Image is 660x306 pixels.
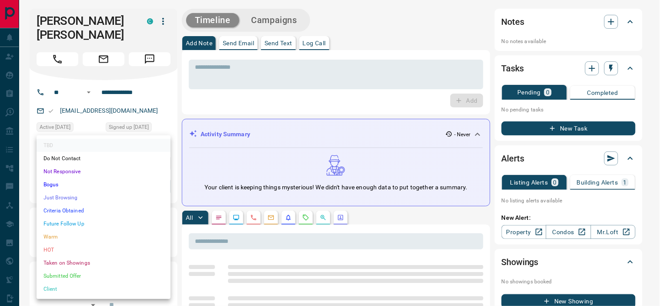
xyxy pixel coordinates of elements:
[37,191,171,204] li: Just Browsing
[37,230,171,243] li: Warm
[37,282,171,296] li: Client
[37,269,171,282] li: Submitted Offer
[37,152,171,165] li: Do Not Contact
[37,256,171,269] li: Taken on Showings
[37,243,171,256] li: HOT
[37,165,171,178] li: Not Responsive
[37,217,171,230] li: Future Follow Up
[37,178,171,191] li: Bogus
[37,204,171,217] li: Criteria Obtained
